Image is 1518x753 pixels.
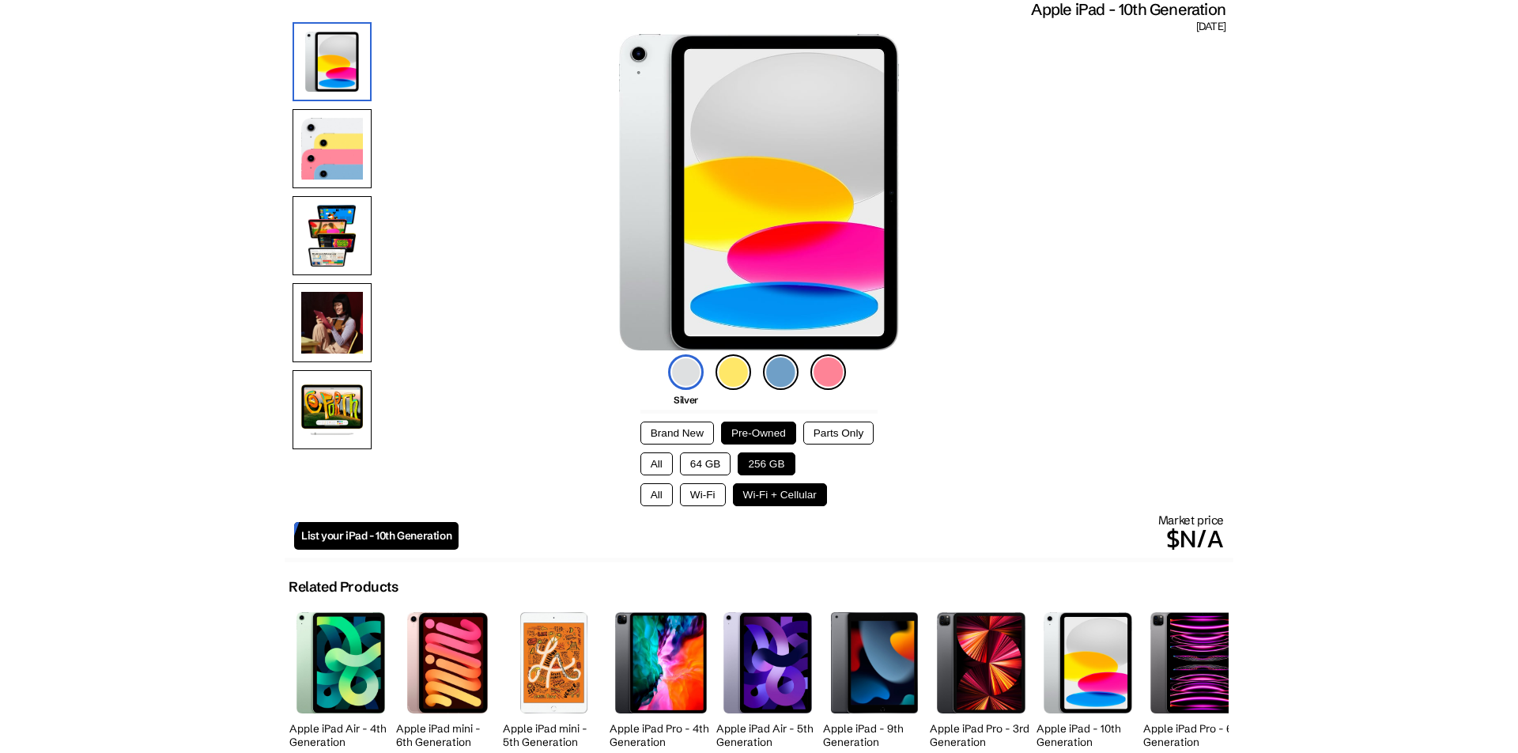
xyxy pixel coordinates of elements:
div: Market price [459,513,1224,558]
img: blue-icon [763,354,799,390]
h2: Apple iPad Pro - 6th Generation [1143,722,1246,749]
img: iPad Pro (6th Generation) [1150,612,1240,713]
span: [DATE] [1196,20,1225,34]
button: Parts Only [803,422,874,445]
a: iPad Pro (3rd Generation) Apple iPad Pro - 3rd Generation [930,604,1033,753]
button: Brand New [640,422,714,445]
button: 256 GB [738,452,795,475]
a: iPad Pro (4th Generation) Apple iPad Pro - 4th Generation [610,604,712,753]
button: All [640,452,673,475]
img: iPad (9th Generation) [831,612,917,713]
h2: Apple iPad Pro - 4th Generation [610,722,712,749]
img: All [293,109,372,188]
h2: Apple iPad Air - 5th Generation [716,722,819,749]
img: iPad Air (5th Generation) [723,612,812,713]
img: iPad (10th Generation) [1044,612,1133,713]
a: List your iPad - 10th Generation [294,522,459,550]
button: Pre-Owned [721,422,796,445]
button: All [640,483,673,506]
img: Using [293,283,372,362]
span: List your iPad - 10th Generation [301,529,451,543]
img: iPad Air (5th Generation) [296,612,385,713]
a: iPad mini (5th Generation) Apple iPad mini - 5th Generation [503,604,606,753]
p: $N/A [459,520,1224,558]
h2: Apple iPad - 9th Generation [823,722,926,749]
a: iPad Air (5th Generation) Apple iPad Air - 5th Generation [716,604,819,753]
a: iPad (10th Generation) Apple iPad - 10th Generation [1037,604,1139,753]
img: iPad mini (5th Generation) [520,612,587,713]
img: Apple Pen [293,370,372,449]
img: Productivity [293,196,372,275]
button: Wi-Fi + Cellular [733,483,827,506]
h2: Related Products [289,578,398,596]
img: iPad (10th Generation) [293,22,372,101]
img: iPad Pro (4th Generation) [615,612,707,713]
img: silver-icon [668,354,704,390]
img: iPad mini (6th Generation) [407,612,488,713]
h2: Apple iPad mini - 6th Generation [396,722,499,749]
a: iPad Air (5th Generation) Apple iPad Air - 4th Generation [289,604,392,753]
a: iPad (9th Generation) Apple iPad - 9th Generation [823,604,926,753]
h2: Apple iPad Pro - 3rd Generation [930,722,1033,749]
img: pink-icon [810,354,846,390]
a: iPad Pro (6th Generation) Apple iPad Pro - 6th Generation [1143,604,1246,753]
button: Wi-Fi [680,483,726,506]
img: iPad Pro (3rd Generation) [937,612,1025,713]
button: 64 GB [680,452,731,475]
img: iPad (10th Generation) [619,34,898,350]
img: yellow-icon [716,354,751,390]
a: iPad mini (6th Generation) Apple iPad mini - 6th Generation [396,604,499,753]
h2: Apple iPad Air - 4th Generation [289,722,392,749]
h2: Apple iPad mini - 5th Generation [503,722,606,749]
h2: Apple iPad - 10th Generation [1037,722,1139,749]
span: Silver [674,394,698,406]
